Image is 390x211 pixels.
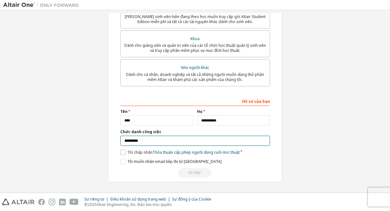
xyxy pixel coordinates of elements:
[190,36,200,41] font: Khoa
[110,196,166,202] font: Điều khoản sử dụng trang web
[124,43,266,53] font: Dành cho giảng viên và quản trị viên của các tổ chức học thuật quản lý sinh viên và truy cập phần...
[69,199,79,205] img: youtube.svg
[120,129,161,134] font: Chức danh công việc
[242,99,270,104] font: Hồ sơ của bạn
[49,199,55,205] img: instagram.svg
[126,72,264,82] font: Dành cho cá nhân, doanh nghiệp và tất cả những người muốn dùng thử phần mềm Altair và khám phá cá...
[127,159,222,164] font: Tôi muốn nhận email tiếp thị từ [GEOGRAPHIC_DATA]
[197,109,202,114] font: Họ
[59,199,66,205] img: linkedin.svg
[172,196,211,202] font: Sự đồng ý của Cookie
[120,109,128,114] font: Tên
[2,199,34,205] img: altair_logo.svg
[38,199,45,205] img: facebook.svg
[127,150,153,155] font: Tôi chấp nhận
[223,150,240,155] font: Học thuật
[84,196,104,202] font: Sự riêng tư
[84,202,88,207] font: ©
[153,150,222,155] font: Thỏa thuận cấp phép người dùng cuối
[125,14,266,24] font: [PERSON_NAME] sinh viên hiện đang theo học muốn truy cập gói Altair Student Edition miễn phí và t...
[181,65,209,70] font: Mọi người khác
[3,2,82,8] img: Altair One
[88,202,97,207] font: 2025
[97,202,172,207] font: Altair Engineering, Inc. Bảo lưu mọi quyền.
[120,168,270,177] div: Read and acccept EULA to continue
